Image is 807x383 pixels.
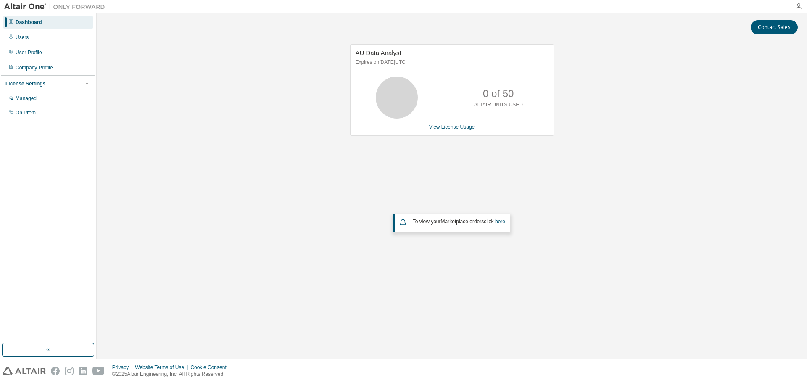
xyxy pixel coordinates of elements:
img: Altair One [4,3,109,11]
img: facebook.svg [51,367,60,375]
div: Managed [16,95,37,102]
span: To view your click [413,219,505,225]
em: Marketplace orders [441,219,484,225]
img: instagram.svg [65,367,74,375]
a: here [495,219,505,225]
button: Contact Sales [751,20,798,34]
img: linkedin.svg [79,367,87,375]
div: Users [16,34,29,41]
img: youtube.svg [92,367,105,375]
p: 0 of 50 [483,87,514,101]
div: Website Terms of Use [135,364,190,371]
p: © 2025 Altair Engineering, Inc. All Rights Reserved. [112,371,232,378]
div: On Prem [16,109,36,116]
div: License Settings [5,80,45,87]
p: ALTAIR UNITS USED [474,101,523,108]
a: View License Usage [429,124,475,130]
div: Privacy [112,364,135,371]
div: Cookie Consent [190,364,231,371]
div: User Profile [16,49,42,56]
img: altair_logo.svg [3,367,46,375]
div: Company Profile [16,64,53,71]
p: Expires on [DATE] UTC [356,59,546,66]
span: AU Data Analyst [356,49,401,56]
div: Dashboard [16,19,42,26]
